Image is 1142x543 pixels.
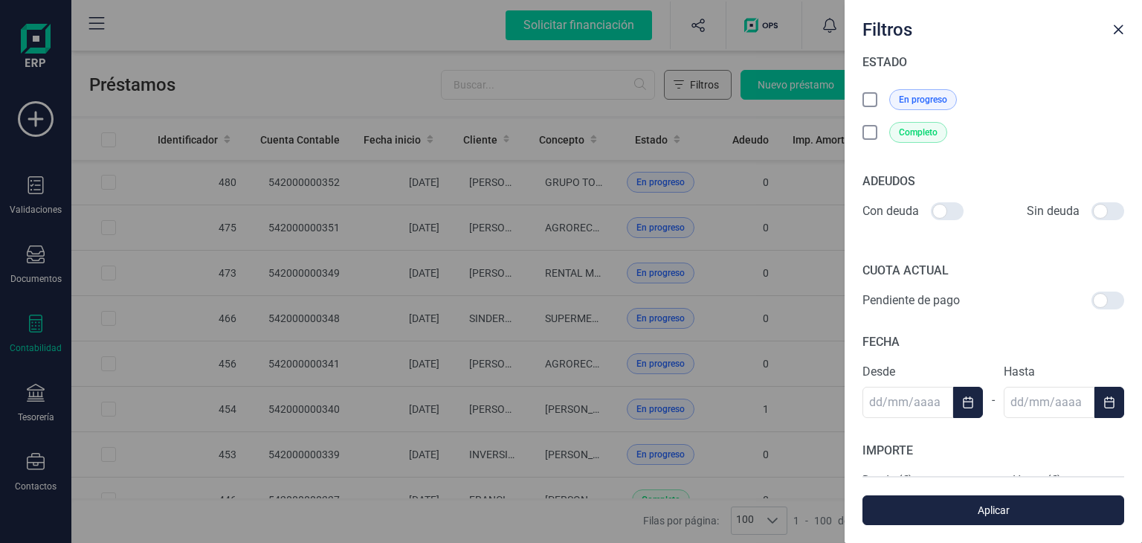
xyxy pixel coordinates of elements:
label: Desde [862,363,983,381]
span: ADEUDOS [862,174,915,188]
span: Con deuda [862,202,919,220]
button: Close [1106,18,1130,42]
div: Filtros [856,12,1106,42]
label: Desde (€) [862,472,974,489]
label: Hasta [1004,363,1124,381]
span: FECHA [862,335,900,349]
button: Choose Date [953,387,983,418]
div: - [983,382,1004,418]
span: Aplicar [880,503,1107,518]
button: Aplicar [862,495,1124,525]
span: ESTADO [862,55,907,69]
span: En progreso [899,93,947,106]
span: Sin deuda [1027,202,1080,220]
input: dd/mm/aaaa [1004,387,1094,418]
span: Completo [899,126,938,139]
label: Hasta (€) [1013,472,1124,489]
span: CUOTA ACTUAL [862,263,949,277]
span: IMPORTE [862,443,913,457]
button: Choose Date [1094,387,1124,418]
span: Pendiente de pago [862,292,960,309]
input: dd/mm/aaaa [862,387,953,418]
